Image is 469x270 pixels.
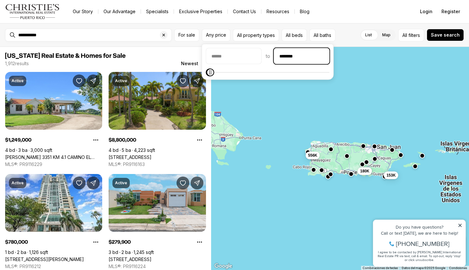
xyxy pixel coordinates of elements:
p: Active [12,180,24,186]
button: Clear search input [160,29,171,41]
span: All [402,32,407,39]
button: Property options [193,134,206,146]
p: Active [12,78,24,83]
input: priceMin [206,48,261,64]
button: Share Property [87,177,100,189]
span: Any price [206,32,226,38]
button: Save search [427,29,464,41]
button: All beds [282,29,307,41]
label: Map [377,29,396,41]
div: Do you have questions? [7,14,93,19]
span: 180K [360,169,370,174]
button: Property options [89,236,102,248]
p: 1,912 results [5,61,29,66]
span: Minimum [206,69,214,76]
button: Save Property: 3rd ST PUERTA DEL COMBATE ESTATES #S-299 [177,177,189,189]
a: Specialists [141,7,174,16]
button: Save Property: 404 DE LA CONSTITUCION AVE #1104 [73,177,86,189]
button: Contact Us [228,7,261,16]
button: Share Property [191,177,203,189]
span: to [266,54,270,59]
div: Call or text [DATE], we are here to help! [7,21,93,25]
a: Exclusive Properties [174,7,227,16]
button: 556K [306,152,320,159]
button: Property options [89,134,102,146]
button: Share Property [191,74,203,87]
button: 180K [358,167,372,175]
a: Resources [261,7,294,16]
a: 368 100 DORADO BEACH DRIVE, DORADO PR, 00646 [109,154,152,160]
button: Any price [202,29,230,41]
span: For sale [178,32,195,38]
span: Register [441,9,460,14]
label: List [360,29,377,41]
span: 556K [308,153,317,158]
button: Allfilters [398,29,424,41]
span: I agree to be contacted by [PERSON_NAME] International Real Estate PR via text, call & email. To ... [8,39,91,52]
a: 3rd ST PUERTA DEL COMBATE ESTATES #S-299, CABO ROJO PR, 00623 [109,257,152,262]
button: 153K [384,171,399,179]
span: 153K [387,173,396,178]
button: All baths [309,29,335,41]
button: For sale [174,29,199,41]
button: Register [438,5,464,18]
a: Our Advantage [98,7,141,16]
a: 404 DE LA CONSTITUCION AVE #1104, SAN JUAN PR, 00901 [5,257,84,262]
span: Login [420,9,432,14]
span: [PHONE_NUMBER] [26,30,80,37]
p: Active [115,78,127,83]
input: priceMax [274,48,329,64]
span: Save search [431,32,460,38]
a: CARR 3351 KM 4.1 CAMINO EL ITALIANO, MAYAGUEZ PR, 00680 [5,154,102,160]
span: filters [408,32,420,39]
button: Newest [177,57,210,70]
button: Login [416,5,436,18]
button: Save Property: CARR 3351 KM 4.1 CAMINO EL ITALIANO [73,74,86,87]
span: Maximum [206,69,214,76]
button: Property options [193,236,206,248]
a: Blog [295,7,315,16]
button: Save Property: 368 100 DORADO BEACH DRIVE [177,74,189,87]
button: All property types [233,29,279,41]
span: Newest [181,61,198,66]
button: Share Property [87,74,100,87]
img: logo [5,4,60,19]
span: [US_STATE] Real Estate & Homes for Sale [5,53,126,59]
a: Our Story [68,7,98,16]
p: Active [115,180,127,186]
